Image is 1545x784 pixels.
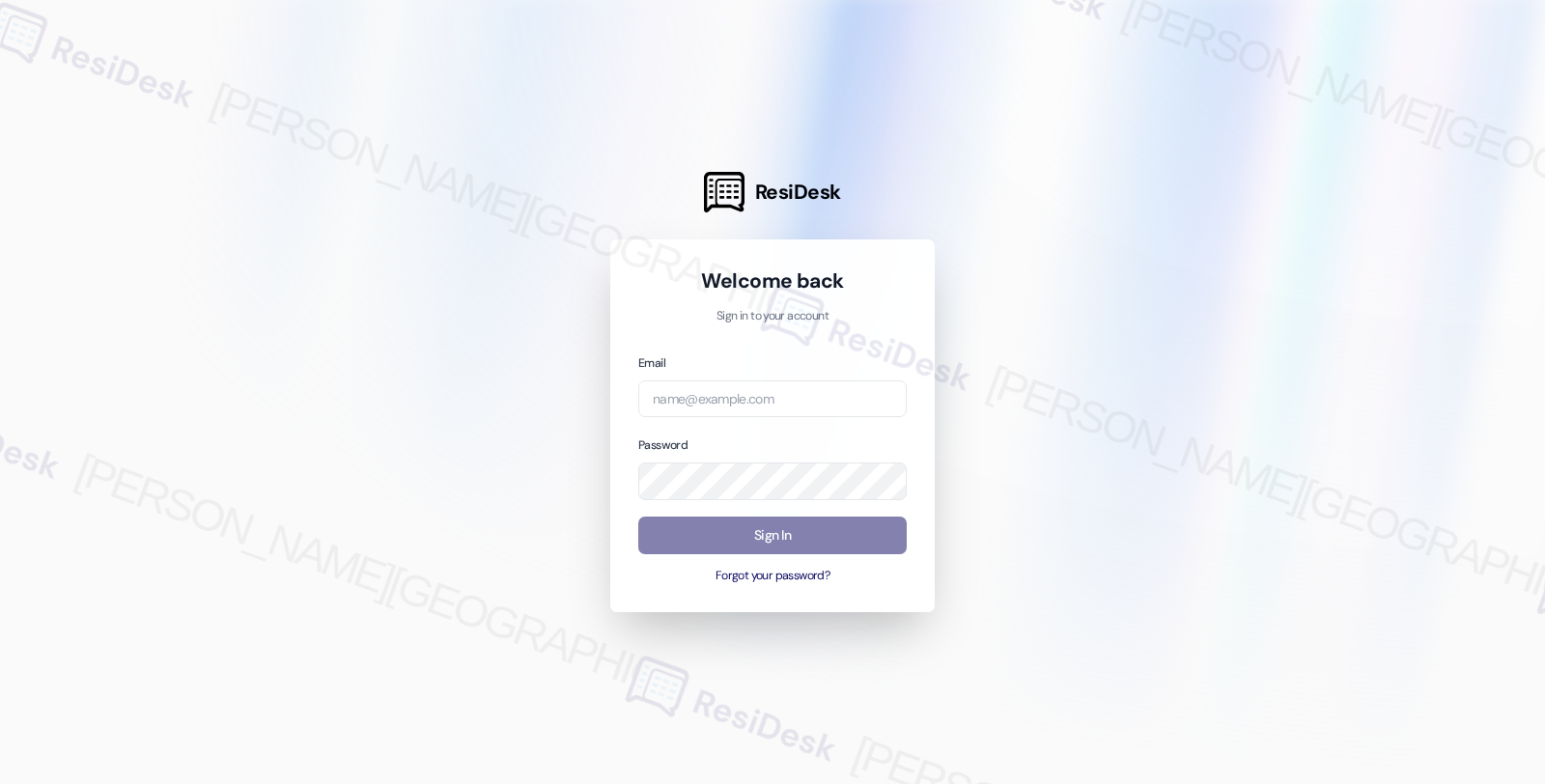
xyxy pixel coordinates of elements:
[638,568,907,585] button: Forgot your password?
[638,355,665,371] label: Email
[755,179,841,206] span: ResiDesk
[638,380,907,418] input: name@example.com
[704,172,744,212] img: ResiDesk Logo
[638,517,907,554] button: Sign In
[638,437,688,453] label: Password
[638,308,907,325] p: Sign in to your account
[638,267,907,294] h1: Welcome back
